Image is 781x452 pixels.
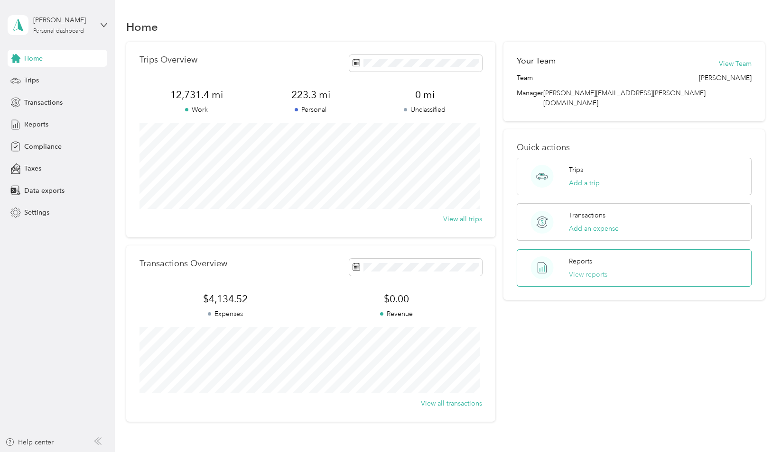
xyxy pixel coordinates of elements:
span: Home [24,54,43,63]
button: View all transactions [421,398,482,408]
span: $4,134.52 [139,292,311,306]
iframe: Everlance-gr Chat Button Frame [728,399,781,452]
button: Add a trip [569,178,600,188]
p: Unclassified [368,105,482,115]
span: [PERSON_NAME][EMAIL_ADDRESS][PERSON_NAME][DOMAIN_NAME] [543,89,706,107]
p: Transactions [569,210,605,220]
span: Settings [24,208,49,217]
p: Work [139,105,253,115]
span: 12,731.4 mi [139,88,253,101]
span: [PERSON_NAME] [699,73,752,83]
p: Personal [254,105,368,115]
span: Compliance [24,142,62,152]
div: Personal dashboard [33,28,84,34]
p: Quick actions [517,143,751,153]
p: Transactions Overview [139,259,227,269]
button: Help center [5,437,54,447]
span: Trips [24,75,39,85]
span: Reports [24,119,48,129]
h1: Home [126,22,158,32]
span: 223.3 mi [254,88,368,101]
span: $0.00 [311,292,482,306]
span: Team [517,73,533,83]
button: Add an expense [569,224,619,234]
span: Data exports [24,186,65,196]
p: Reports [569,256,592,266]
button: View all trips [443,214,482,224]
p: Trips [569,165,583,175]
p: Trips Overview [139,55,197,65]
span: Transactions [24,98,63,108]
span: 0 mi [368,88,482,101]
p: Expenses [139,309,311,319]
div: [PERSON_NAME] [33,15,93,25]
span: Taxes [24,163,41,173]
span: Manager [517,88,543,108]
p: Revenue [311,309,482,319]
h2: Your Team [517,55,556,67]
button: View Team [719,59,752,69]
button: View reports [569,270,607,280]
